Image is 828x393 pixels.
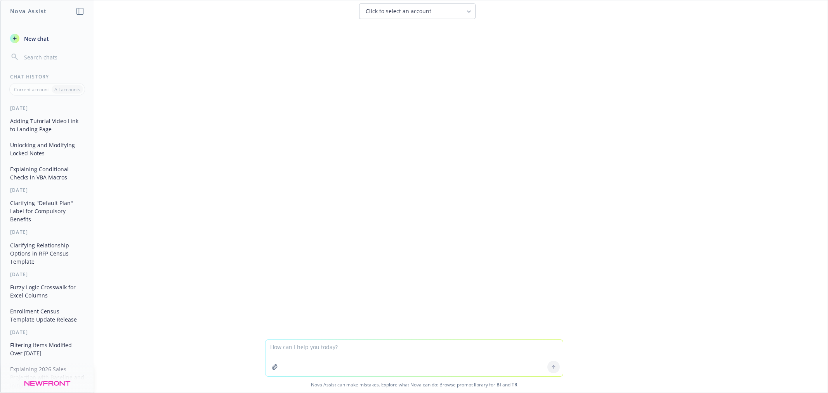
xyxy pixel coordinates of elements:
span: Click to select an account [366,7,431,15]
p: Current account [14,86,49,93]
p: All accounts [54,86,80,93]
button: Fuzzy Logic Crosswalk for Excel Columns [7,281,87,302]
button: Enrollment Census Template Update Release [7,305,87,326]
span: New chat [23,35,49,43]
button: Unlocking and Modifying Locked Notes [7,139,87,160]
button: Explaining Conditional Checks in VBA Macros [7,163,87,184]
div: [DATE] [1,229,94,235]
a: BI [496,381,501,388]
button: Clarifying "Default Plan" Label for Compulsory Benefits [7,196,87,226]
div: [DATE] [1,105,94,111]
h1: Nova Assist [10,7,47,15]
button: Explaining 2026 Sales Projection with Baseline and Initiatives [7,363,87,392]
div: [DATE] [1,329,94,336]
div: [DATE] [1,271,94,278]
button: Clarifying Relationship Options in RFP Census Template [7,239,87,268]
input: Search chats [23,52,84,63]
div: Chat History [1,73,94,80]
span: Nova Assist can make mistakes. Explore what Nova can do: Browse prompt library for and [3,377,825,393]
a: TR [512,381,517,388]
div: [DATE] [1,187,94,193]
button: New chat [7,31,87,45]
button: Filtering Items Modified Over [DATE] [7,339,87,360]
button: Adding Tutorial Video Link to Landing Page [7,115,87,136]
button: Click to select an account [359,3,476,19]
